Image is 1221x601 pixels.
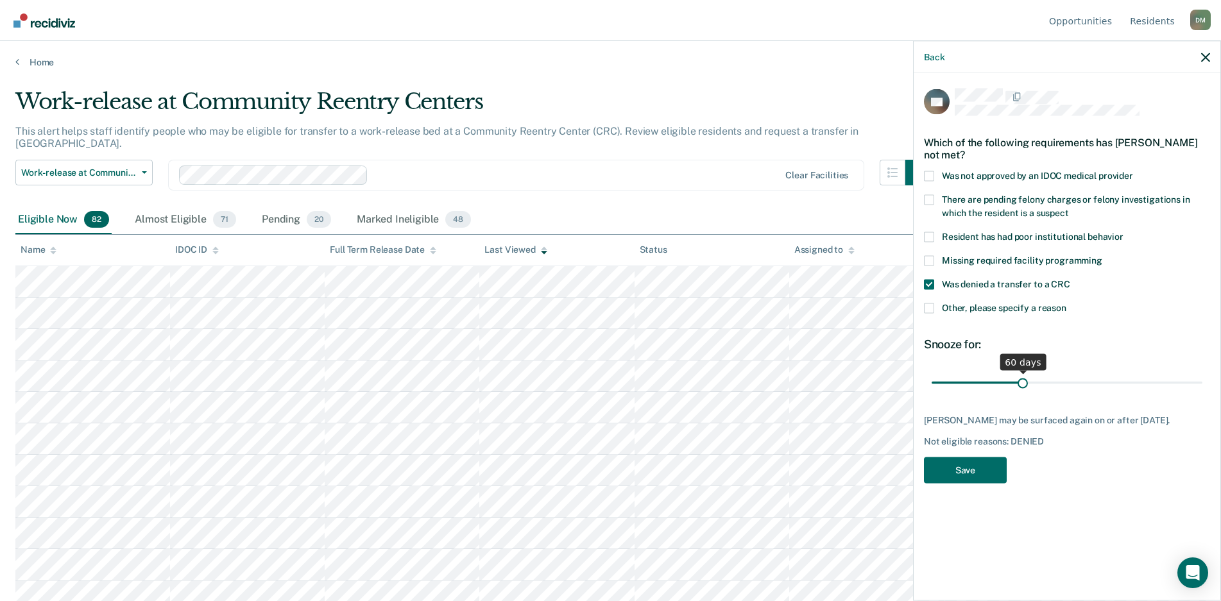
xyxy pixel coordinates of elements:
[15,89,931,125] div: Work-release at Community Reentry Centers
[942,194,1190,217] span: There are pending felony charges or felony investigations in which the resident is a suspect
[21,244,56,255] div: Name
[942,255,1102,265] span: Missing required facility programming
[924,457,1007,483] button: Save
[942,302,1066,312] span: Other, please specify a reason
[445,211,471,228] span: 48
[15,56,1206,68] a: Home
[794,244,855,255] div: Assigned to
[15,125,858,149] p: This alert helps staff identify people who may be eligible for transfer to a work-release bed at ...
[13,13,75,28] img: Recidiviz
[924,51,944,62] button: Back
[21,167,137,178] span: Work-release at Community Reentry Centers
[84,211,109,228] span: 82
[942,231,1123,241] span: Resident has had poor institutional behavior
[1177,557,1208,588] div: Open Intercom Messenger
[354,206,474,234] div: Marked Ineligible
[924,414,1210,425] div: [PERSON_NAME] may be surfaced again on or after [DATE].
[15,206,112,234] div: Eligible Now
[640,244,667,255] div: Status
[942,170,1133,180] span: Was not approved by an IDOC medical provider
[484,244,547,255] div: Last Viewed
[259,206,334,234] div: Pending
[924,337,1210,351] div: Snooze for:
[1000,353,1046,370] div: 60 days
[307,211,331,228] span: 20
[942,278,1070,289] span: Was denied a transfer to a CRC
[330,244,436,255] div: Full Term Release Date
[1190,10,1211,30] button: Profile dropdown button
[924,126,1210,171] div: Which of the following requirements has [PERSON_NAME] not met?
[785,170,848,181] div: Clear facilities
[175,244,219,255] div: IDOC ID
[924,436,1210,447] div: Not eligible reasons: DENIED
[132,206,239,234] div: Almost Eligible
[213,211,236,228] span: 71
[1190,10,1211,30] div: D M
